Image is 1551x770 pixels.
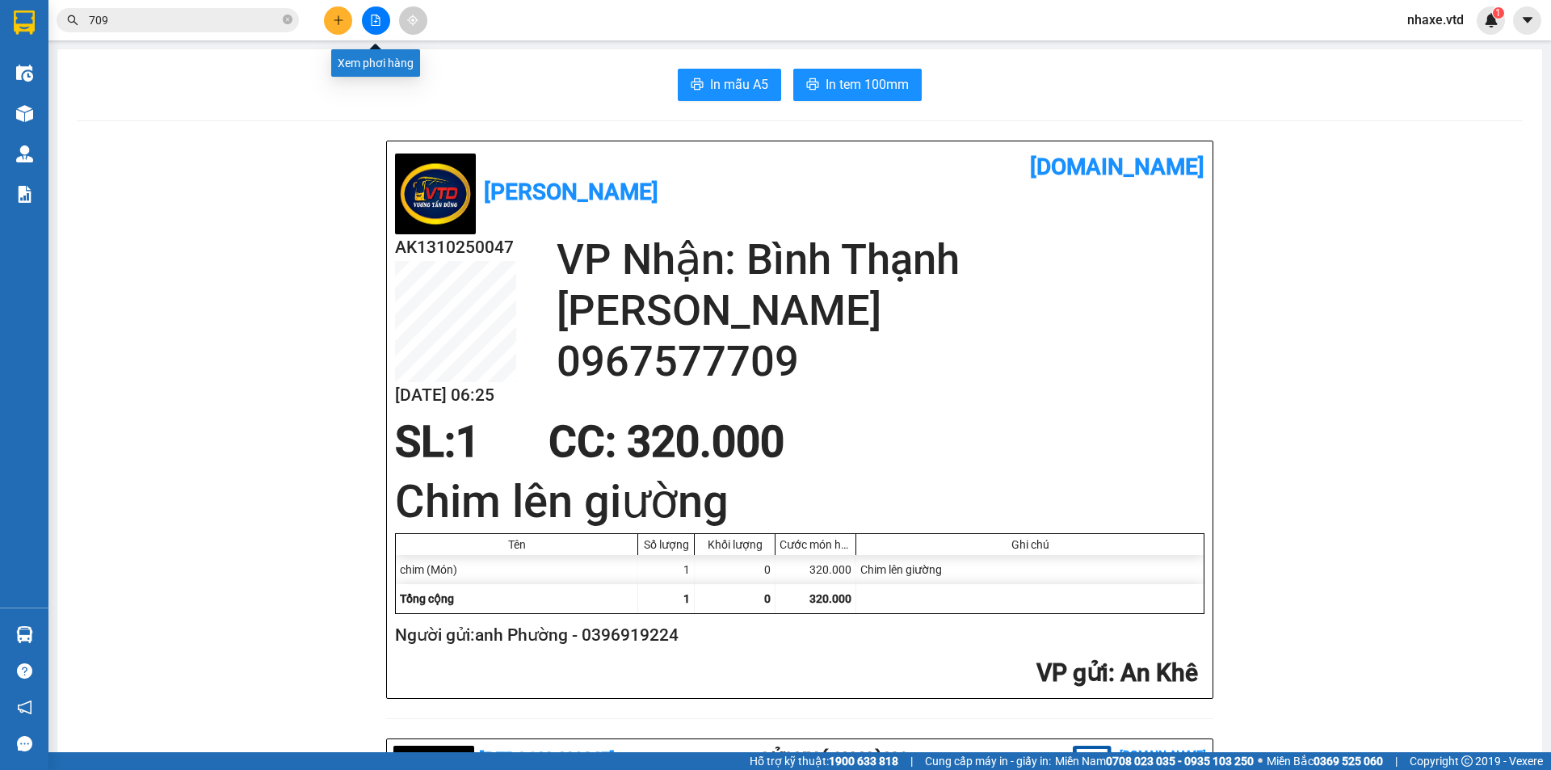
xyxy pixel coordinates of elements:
h2: 0967577709 [557,336,1204,387]
span: question-circle [17,663,32,679]
strong: 0369 525 060 [1314,755,1383,768]
h2: [PERSON_NAME] [557,285,1204,336]
h2: : An Khê [395,657,1198,690]
div: Khối lượng [699,538,771,551]
b: [DOMAIN_NAME] [1120,748,1206,761]
h2: AK1310250047 [395,234,516,261]
b: Gửi khách hàng [759,749,910,769]
div: 0 [695,555,775,584]
span: 1 [456,417,480,467]
img: warehouse-icon [16,626,33,643]
button: caret-down [1513,6,1541,35]
button: plus [324,6,352,35]
span: 0 [764,592,771,605]
div: CC : 320.000 [539,418,794,466]
span: In tem 100mm [826,74,909,95]
button: file-add [362,6,390,35]
span: close-circle [283,13,292,28]
span: copyright [1461,755,1473,767]
span: caret-down [1520,13,1535,27]
span: In mẫu A5 [710,74,768,95]
span: 1 [683,592,690,605]
img: warehouse-icon [16,65,33,82]
b: [DOMAIN_NAME] [1030,154,1204,180]
span: notification [17,700,32,715]
b: [PERSON_NAME] [479,749,615,769]
span: SL: [395,417,456,467]
span: Hỗ trợ kỹ thuật: [750,752,898,770]
img: warehouse-icon [16,105,33,122]
strong: 1900 633 818 [829,755,898,768]
h2: [DATE] 06:25 [395,382,516,409]
span: file-add [370,15,381,26]
div: Xem phơi hàng [331,49,420,77]
span: VP gửi [1036,658,1108,687]
span: printer [806,78,819,93]
span: Cung cấp máy in - giấy in: [925,752,1051,770]
input: Tìm tên, số ĐT hoặc mã đơn [89,11,280,29]
b: [PERSON_NAME] [484,179,658,205]
img: logo.jpg [395,154,476,234]
span: printer [691,78,704,93]
span: 320.000 [809,592,851,605]
span: 1 [1495,7,1501,19]
div: Chim lên giường [856,555,1204,584]
div: 320.000 [775,555,856,584]
span: | [910,752,913,770]
button: printerIn mẫu A5 [678,69,781,101]
sup: 1 [1493,7,1504,19]
h2: VP Nhận: Bình Thạnh [557,234,1204,285]
button: aim [399,6,427,35]
span: | [1395,752,1398,770]
button: printerIn tem 100mm [793,69,922,101]
div: Cước món hàng [780,538,851,551]
div: 1 [638,555,695,584]
strong: 0708 023 035 - 0935 103 250 [1106,755,1254,768]
span: message [17,736,32,751]
span: nhaxe.vtd [1394,10,1477,30]
span: Miền Bắc [1267,752,1383,770]
img: logo-vxr [14,11,35,35]
span: Miền Nam [1055,752,1254,770]
span: close-circle [283,15,292,24]
span: search [67,15,78,26]
img: solution-icon [16,186,33,203]
h2: Người gửi: anh Phường - 0396919224 [395,622,1198,649]
div: Ghi chú [860,538,1200,551]
span: ⚪️ [1258,758,1263,764]
div: chim (Món) [396,555,638,584]
img: icon-new-feature [1484,13,1498,27]
h1: Chim lên giường [395,470,1204,533]
span: plus [333,15,344,26]
img: warehouse-icon [16,145,33,162]
span: Tổng cộng [400,592,454,605]
span: aim [407,15,418,26]
div: Số lượng [642,538,690,551]
div: Tên [400,538,633,551]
